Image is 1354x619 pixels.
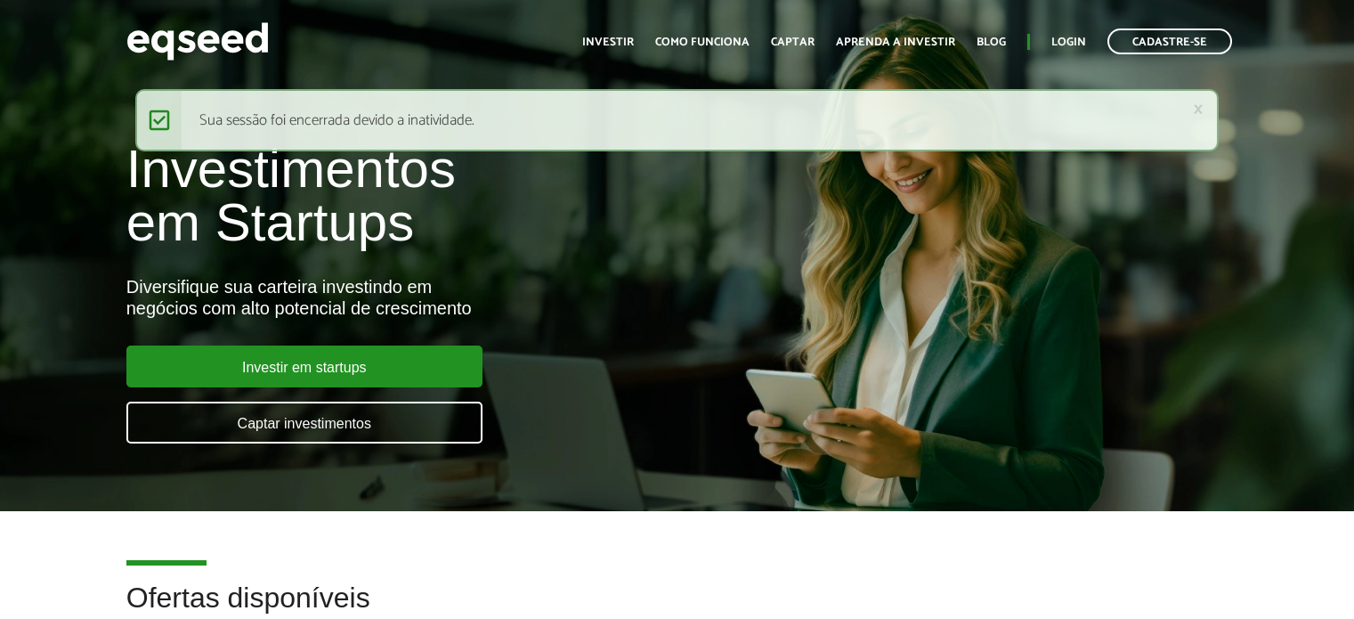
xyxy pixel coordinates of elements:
[1193,100,1204,118] a: ×
[655,37,750,48] a: Como funciona
[126,402,482,444] a: Captar investimentos
[126,276,777,319] div: Diversifique sua carteira investindo em negócios com alto potencial de crescimento
[771,37,815,48] a: Captar
[126,346,482,387] a: Investir em startups
[126,143,777,249] h1: Investimentos em Startups
[582,37,634,48] a: Investir
[1051,37,1086,48] a: Login
[836,37,955,48] a: Aprenda a investir
[1107,29,1232,54] a: Cadastre-se
[135,89,1219,151] div: Sua sessão foi encerrada devido a inatividade.
[126,18,269,65] img: EqSeed
[977,37,1006,48] a: Blog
